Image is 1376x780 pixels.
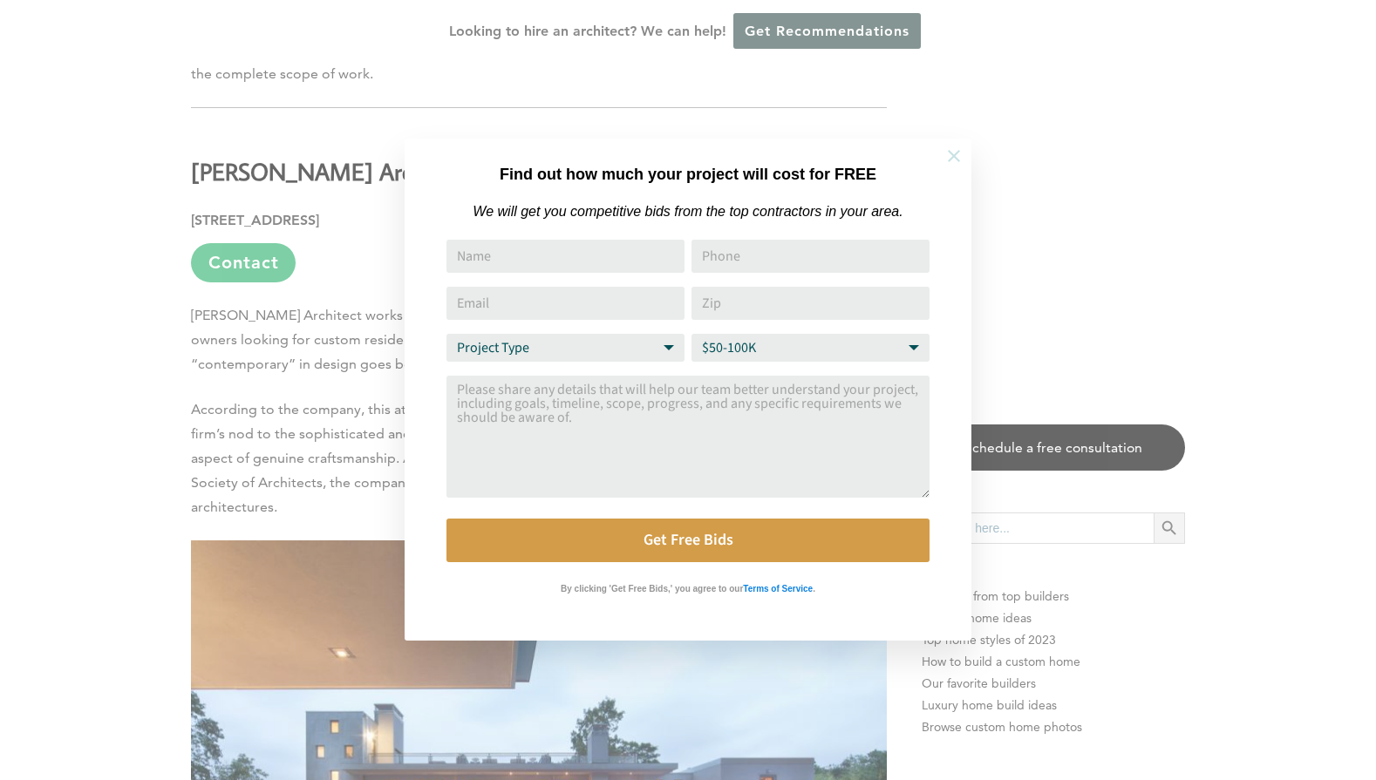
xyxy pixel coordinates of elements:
input: Zip [691,287,930,320]
strong: Terms of Service [743,584,813,593]
a: Terms of Service [743,580,813,594]
button: Close [923,125,984,187]
strong: Find out how much your project will cost for FREE [500,166,876,183]
input: Name [446,240,685,273]
em: We will get you competitive bids from the top contractors in your area. [473,204,903,219]
strong: . [813,584,815,593]
select: Project Type [446,334,685,362]
textarea: Comment or Message [446,376,930,498]
input: Phone [691,240,930,273]
strong: By clicking 'Get Free Bids,' you agree to our [561,584,743,593]
input: Email Address [446,287,685,320]
button: Get Free Bids [446,519,930,562]
select: Budget Range [691,334,930,362]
